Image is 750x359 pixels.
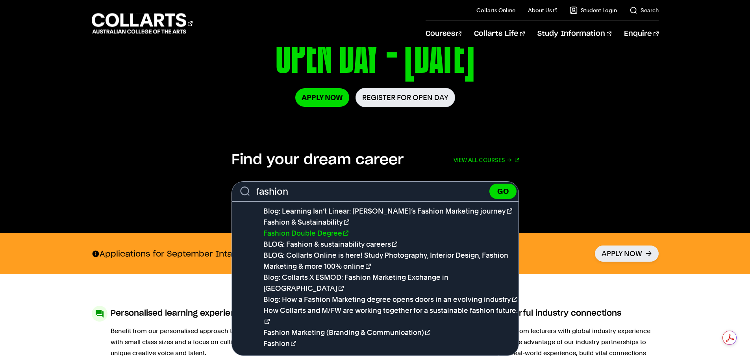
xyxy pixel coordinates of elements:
[630,6,659,14] a: Search
[155,23,594,88] p: OPEN DAY - [DATE]
[263,207,512,215] a: Blog: Learning Isn’t Linear: [PERSON_NAME]’s Fashion Marketing journey
[497,306,621,321] h3: Powerful industry connections
[474,21,525,47] a: Collarts Life
[92,249,315,259] p: Applications for September Intake Are Closing Soon!
[263,229,348,237] a: Fashion Double Degree
[231,181,519,201] form: Search
[570,6,617,14] a: Student Login
[295,88,349,107] a: Apply Now
[356,88,455,107] a: Register for Open Day
[111,326,272,359] p: Benefit from our personalised approach to learning with small class sizes and a focus on cultivat...
[528,6,557,14] a: About Us
[263,328,430,337] a: Fashion Marketing (Branding & Communication)
[263,251,508,270] a: BLOG: Collarts Online is here! Study Photography, Interior Design, Fashion Marketing & more 100% ...
[595,246,659,262] a: Apply Now
[454,151,519,169] a: View all courses
[231,181,519,201] input: Search for a course
[624,21,658,47] a: Enquire
[263,218,349,226] a: Fashion & Sustainability
[263,240,397,248] a: BLOG: Fashion & sustainability careers
[263,295,517,303] a: Blog: How a Fashion Marketing degree opens doors in an evolving industry
[476,6,515,14] a: Collarts Online
[426,21,461,47] a: Courses
[489,184,517,199] button: GO
[263,339,296,348] a: Fashion
[263,306,518,326] a: How Collarts and M/FW are working together for a sustainable fashion future.
[537,21,611,47] a: Study Information
[111,306,246,321] h3: Personalised learning experience
[263,273,448,292] a: Blog: Collarts X ESMOD: Fashion Marketing Exchange in [GEOGRAPHIC_DATA]
[92,12,193,35] div: Go to homepage
[231,151,404,169] h2: Find your dream career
